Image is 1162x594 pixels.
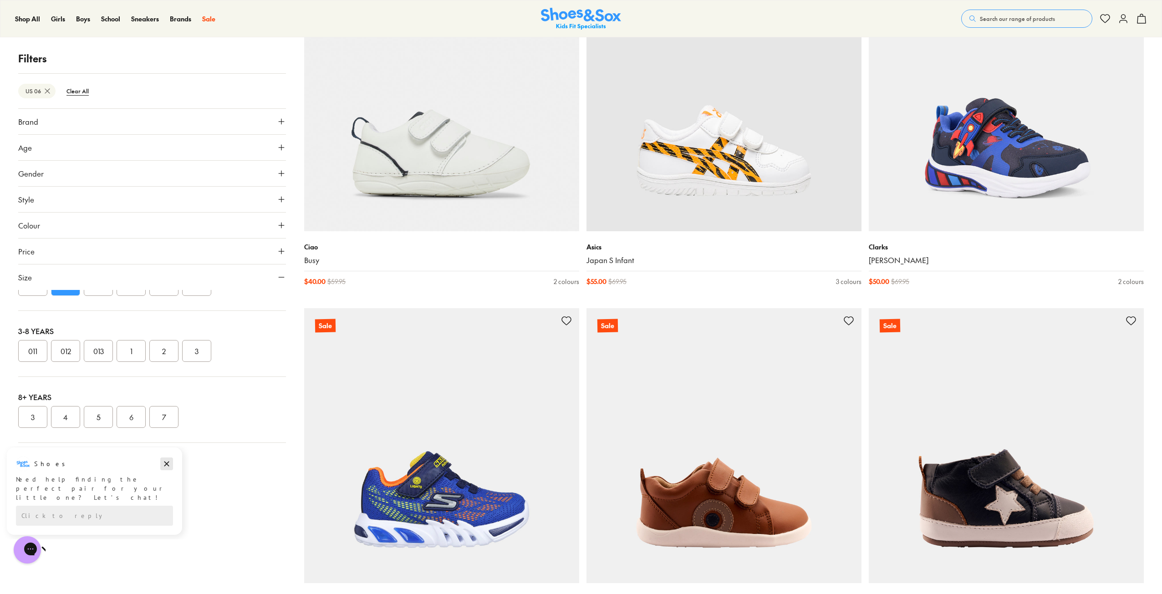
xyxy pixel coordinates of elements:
[149,340,178,362] button: 2
[18,406,47,428] button: 3
[15,14,40,23] span: Shop All
[131,14,159,23] span: Sneakers
[980,15,1055,23] span: Search our range of products
[18,51,286,66] p: Filters
[51,14,65,23] span: Girls
[554,277,579,286] div: 2 colours
[84,340,113,362] button: 013
[961,10,1092,28] button: Search our range of products
[202,14,215,24] a: Sale
[304,277,326,286] span: $ 40.00
[18,213,286,238] button: Colour
[327,277,346,286] span: $ 59.95
[586,242,861,252] p: Asics
[117,340,146,362] button: 1
[18,340,47,362] button: 011
[869,277,889,286] span: $ 50.00
[18,246,35,257] span: Price
[76,14,90,23] span: Boys
[202,14,215,23] span: Sale
[869,308,1144,583] a: Sale
[18,142,32,153] span: Age
[16,60,173,80] div: Reply to the campaigns
[7,10,182,56] div: Message from Shoes. Need help finding the perfect pair for your little one? Let’s chat!
[18,194,34,205] span: Style
[34,13,70,22] h3: Shoes
[16,29,173,56] div: Need help finding the perfect pair for your little one? Let’s chat!
[541,8,621,30] img: SNS_Logo_Responsive.svg
[18,272,32,283] span: Size
[59,83,96,99] btn: Clear All
[586,277,606,286] span: $ 55.00
[586,308,861,583] a: Sale
[7,1,182,89] div: Campaign message
[76,14,90,24] a: Boys
[597,319,618,333] p: Sale
[315,319,336,333] p: Sale
[182,340,211,362] button: 3
[160,11,173,24] button: Dismiss campaign
[131,14,159,24] a: Sneakers
[16,10,31,25] img: Shoes logo
[18,220,40,231] span: Colour
[18,391,286,402] div: 8+ Years
[15,14,40,24] a: Shop All
[891,277,909,286] span: $ 69.95
[836,277,861,286] div: 3 colours
[18,116,38,127] span: Brand
[18,168,44,179] span: Gender
[18,187,286,212] button: Style
[880,319,900,333] p: Sale
[51,406,80,428] button: 4
[101,14,120,24] a: School
[51,340,80,362] button: 012
[18,239,286,264] button: Price
[101,14,120,23] span: School
[1118,277,1144,286] div: 2 colours
[869,242,1144,252] p: Clarks
[9,533,46,567] iframe: Gorgias live chat messenger
[18,135,286,160] button: Age
[117,406,146,428] button: 6
[51,14,65,24] a: Girls
[304,308,579,583] a: Sale
[18,264,286,290] button: Size
[18,109,286,134] button: Brand
[18,325,286,336] div: 3-8 Years
[586,255,861,265] a: Japan S Infant
[304,255,579,265] a: Busy
[304,242,579,252] p: Ciao
[18,84,56,98] btn: US 06
[149,406,178,428] button: 7
[170,14,191,24] a: Brands
[170,14,191,23] span: Brands
[18,161,286,186] button: Gender
[869,255,1144,265] a: [PERSON_NAME]
[541,8,621,30] a: Shoes & Sox
[608,277,627,286] span: $ 69.95
[84,406,113,428] button: 5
